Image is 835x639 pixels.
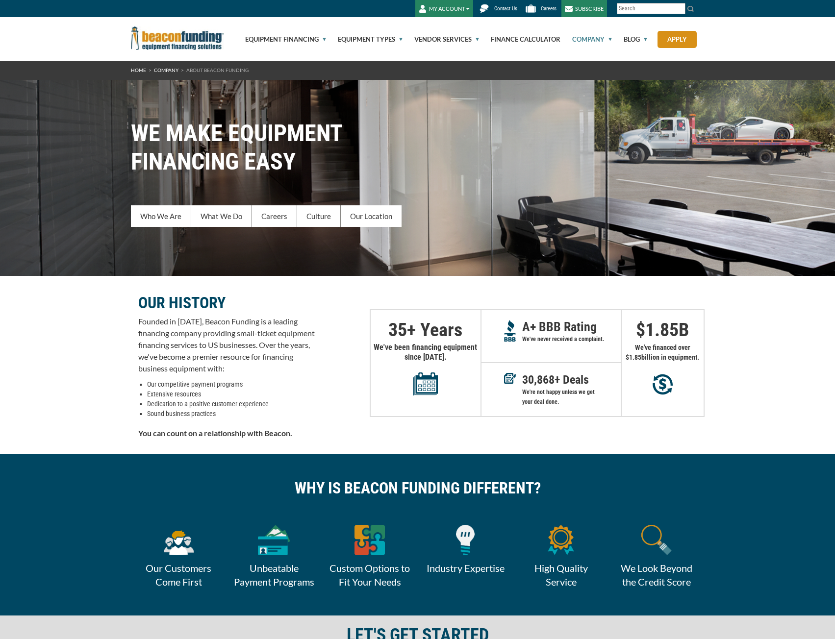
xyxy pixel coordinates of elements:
a: Beacon Funding Corporation [131,33,224,41]
a: Equipment Financing [234,17,326,61]
a: Blog [612,17,647,61]
img: Our Customers Come First [162,525,195,555]
li: Sound business practices [147,409,315,418]
a: Apply [658,31,697,48]
img: Beacon Funding Corporation [131,26,224,50]
li: Our competitive payment programs [147,379,315,389]
img: Years in equipment financing [413,372,438,395]
img: Unbeatable Payment Programs [258,525,291,555]
img: High Quality Service [548,525,574,555]
img: Millions in equipment purchases [653,374,673,395]
p: OUR HISTORY [138,297,315,309]
p: $ B [622,325,704,335]
img: Search [687,5,695,13]
img: Industry Expertise [456,525,475,555]
a: HOME [131,67,146,73]
p: Founded in [DATE], Beacon Funding is a leading financing company providing small-ticket equipment... [138,316,315,374]
a: Our Location [341,205,402,227]
a: Equipment Types [327,17,403,61]
span: Careers [541,5,557,12]
img: We Look Beyond the Credit Score [641,525,672,555]
strong: You can count on a relationship with Beacon. [138,428,292,438]
p: We've financed over $ billion in equipment. [622,343,704,362]
img: Deals in Equipment Financing [504,373,516,384]
a: Company [154,67,178,73]
span: 1.85 [645,319,679,341]
p: Unbeatable Payment Programs [227,561,322,589]
img: Custom Options to Fit Your Needs [354,525,385,555]
a: Vendor Services [403,17,479,61]
span: 30,868 [522,373,555,387]
p: Our Customers Come First [131,561,227,589]
a: Who We Are [131,205,191,227]
p: A+ BBB Rating [522,322,621,332]
a: Clear search text [675,5,683,13]
li: Extensive resources [147,389,315,399]
p: High Quality Service [513,561,609,589]
h1: WE MAKE EQUIPMENT FINANCING EASY [131,119,705,176]
p: Custom Options to Fit Your Needs [322,561,418,589]
p: We've never received a complaint. [522,334,621,344]
li: Dedication to a positive customer experience [147,399,315,409]
p: + Years [371,325,481,335]
a: What We Do [191,205,252,227]
span: 35 [388,319,407,341]
span: Contact Us [494,5,517,12]
p: Industry Expertise [418,561,513,575]
img: A+ Reputation BBB [504,320,516,342]
p: + Deals [522,375,621,385]
p: WHY IS BEACON FUNDING DIFFERENT? [138,483,697,493]
a: Culture [297,205,341,227]
a: Company [561,17,612,61]
input: Search [617,3,685,14]
span: About Beacon Funding [186,67,249,73]
p: We've been financing equipment since [DATE]. [371,343,481,395]
a: Finance Calculator [480,17,560,61]
span: 1.85 [629,353,641,361]
a: Careers [252,205,297,227]
p: We're not happy unless we get your deal done. [522,387,621,407]
p: We Look Beyond the Credit Score [609,561,705,589]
